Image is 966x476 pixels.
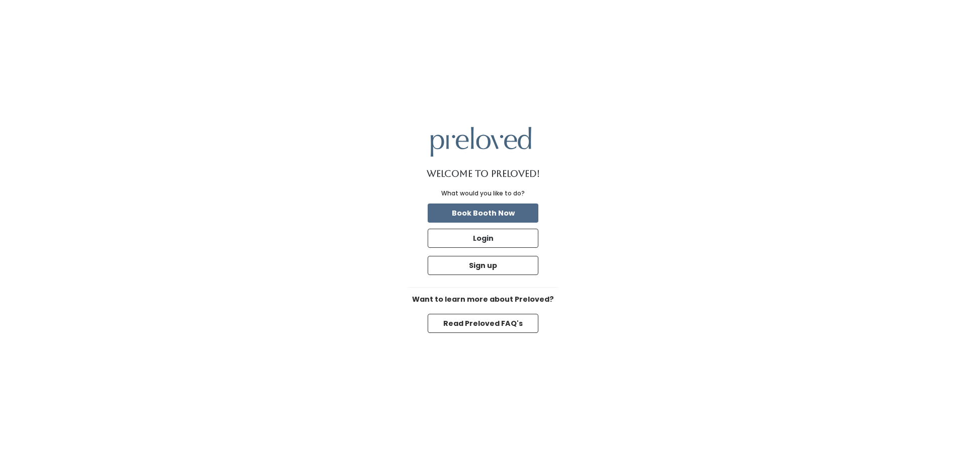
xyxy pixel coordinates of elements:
a: Login [426,227,540,250]
h1: Welcome to Preloved! [427,169,540,179]
a: Sign up [426,254,540,277]
button: Login [428,229,538,248]
h6: Want to learn more about Preloved? [408,296,558,304]
div: What would you like to do? [441,189,525,198]
button: Book Booth Now [428,203,538,223]
button: Read Preloved FAQ's [428,314,538,333]
img: preloved logo [431,127,531,157]
button: Sign up [428,256,538,275]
